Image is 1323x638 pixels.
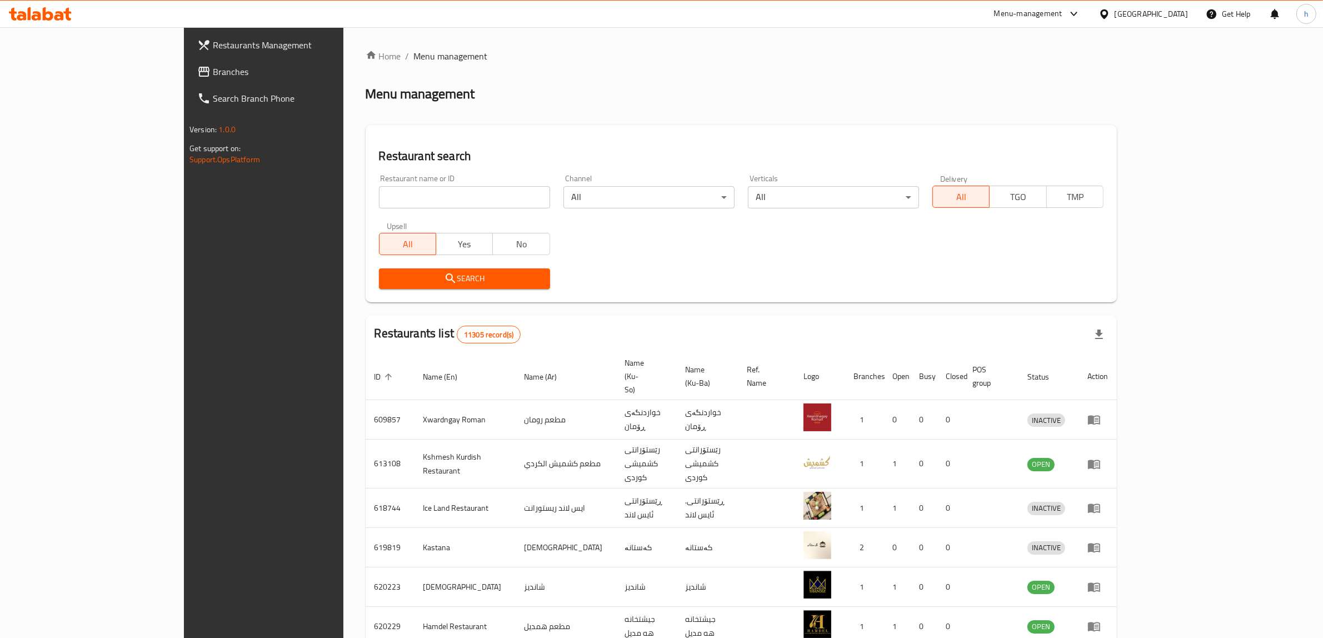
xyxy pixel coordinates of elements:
[616,528,676,567] td: کەستانە
[883,489,910,528] td: 1
[845,489,883,528] td: 1
[937,189,985,205] span: All
[803,531,831,559] img: Kastana
[883,567,910,607] td: 1
[803,610,831,638] img: Hamdel Restaurant
[1027,502,1065,515] span: INACTIVE
[189,152,260,167] a: Support.OpsPlatform
[423,370,472,383] span: Name (En)
[415,489,515,528] td: Ice Land Restaurant
[625,356,663,396] span: Name (Ku-So)
[379,233,436,255] button: All
[366,49,1117,63] nav: breadcrumb
[457,330,520,340] span: 11305 record(s)
[1051,189,1099,205] span: TMP
[937,489,963,528] td: 0
[497,236,545,252] span: No
[1115,8,1188,20] div: [GEOGRAPHIC_DATA]
[972,363,1005,390] span: POS group
[989,186,1046,208] button: TGO
[1087,541,1108,554] div: Menu
[910,400,937,440] td: 0
[1087,501,1108,515] div: Menu
[994,7,1062,21] div: Menu-management
[1027,581,1055,594] div: OPEN
[1087,413,1108,426] div: Menu
[937,353,963,400] th: Closed
[1086,321,1112,348] div: Export file
[515,489,616,528] td: ايس لاند ريستورانت
[883,440,910,489] td: 1
[616,400,676,440] td: خواردنگەی ڕۆمان
[676,567,738,607] td: شانديز
[524,370,571,383] span: Name (Ar)
[366,85,475,103] h2: Menu management
[379,268,550,289] button: Search
[1079,353,1117,400] th: Action
[910,489,937,528] td: 0
[1027,413,1065,427] div: INACTIVE
[1027,414,1065,427] span: INACTIVE
[188,85,405,112] a: Search Branch Phone
[845,567,883,607] td: 1
[515,567,616,607] td: شانديز
[436,233,493,255] button: Yes
[188,32,405,58] a: Restaurants Management
[1027,541,1065,554] span: INACTIVE
[803,492,831,520] img: Ice Land Restaurant
[910,440,937,489] td: 0
[845,400,883,440] td: 1
[379,148,1104,165] h2: Restaurant search
[1046,186,1104,208] button: TMP
[676,528,738,567] td: کەستانە
[845,440,883,489] td: 1
[937,567,963,607] td: 0
[415,528,515,567] td: Kastana
[994,189,1042,205] span: TGO
[883,528,910,567] td: 0
[188,58,405,85] a: Branches
[803,448,831,476] img: Kshmesh Kurdish Restaurant
[414,49,488,63] span: Menu management
[375,370,396,383] span: ID
[492,233,550,255] button: No
[685,363,725,390] span: Name (Ku-Ba)
[213,65,396,78] span: Branches
[415,400,515,440] td: Xwardngay Roman
[883,353,910,400] th: Open
[415,440,515,489] td: Kshmesh Kurdish Restaurant
[1087,457,1108,471] div: Menu
[803,403,831,431] img: Xwardngay Roman
[415,567,515,607] td: [DEMOGRAPHIC_DATA]
[845,528,883,567] td: 2
[1027,541,1065,555] div: INACTIVE
[795,353,845,400] th: Logo
[803,571,831,599] img: Shandiz
[616,489,676,528] td: ڕێستۆرانتی ئایس لاند
[1027,458,1055,471] div: OPEN
[213,92,396,105] span: Search Branch Phone
[563,186,735,208] div: All
[937,440,963,489] td: 0
[388,272,541,286] span: Search
[379,186,550,208] input: Search for restaurant name or ID..
[515,528,616,567] td: [DEMOGRAPHIC_DATA]
[189,122,217,137] span: Version:
[845,353,883,400] th: Branches
[387,222,407,230] label: Upsell
[937,400,963,440] td: 0
[441,236,488,252] span: Yes
[616,440,676,489] td: رێستۆرانتی کشمیشى كوردى
[676,440,738,489] td: رێستۆرانتی کشمیشى كوردى
[515,440,616,489] td: مطعم كشميش الكردي
[910,528,937,567] td: 0
[910,353,937,400] th: Busy
[676,489,738,528] td: .ڕێستۆرانتی ئایس لاند
[1027,370,1064,383] span: Status
[515,400,616,440] td: مطعم رومان
[932,186,990,208] button: All
[910,567,937,607] td: 0
[883,400,910,440] td: 0
[1304,8,1309,20] span: h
